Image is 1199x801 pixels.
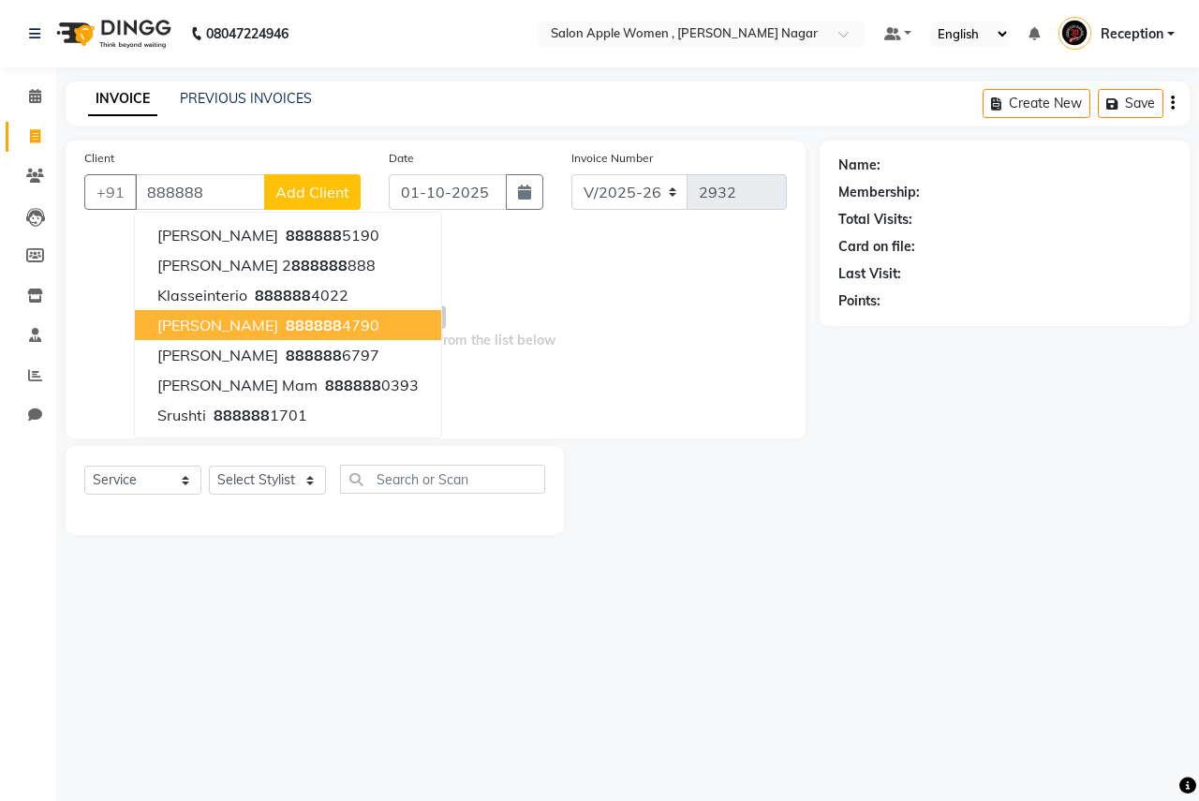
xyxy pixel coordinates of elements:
[286,316,342,334] span: 888888
[275,183,349,201] span: Add Client
[251,286,348,304] ngb-highlight: 4022
[48,7,176,60] img: logo
[838,237,915,257] div: Card on file:
[286,346,342,364] span: 888888
[1058,17,1091,50] img: Reception
[157,316,278,334] span: [PERSON_NAME]
[983,89,1090,118] button: Create New
[282,256,376,274] ngb-highlight: 2 888
[157,406,206,424] span: srushti
[264,174,361,210] button: Add Client
[157,376,318,394] span: [PERSON_NAME] mam
[838,156,881,175] div: Name:
[84,174,137,210] button: +91
[180,90,312,107] a: PREVIOUS INVOICES
[84,232,787,420] span: Select & add items from the list below
[340,465,545,494] input: Search or Scan
[157,256,278,274] span: [PERSON_NAME]
[214,406,270,424] span: 888888
[321,376,419,394] ngb-highlight: 0393
[206,7,289,60] b: 08047224946
[571,150,653,167] label: Invoice Number
[157,346,278,364] span: [PERSON_NAME]
[838,183,920,202] div: Membership:
[282,226,379,245] ngb-highlight: 5190
[1098,89,1163,118] button: Save
[88,82,157,116] a: INVOICE
[135,174,265,210] input: Search by Name/Mobile/Email/Code
[282,316,379,334] ngb-highlight: 4790
[838,291,881,311] div: Points:
[157,226,278,245] span: [PERSON_NAME]
[157,286,247,304] span: klasseinterio
[325,376,381,394] span: 888888
[389,150,414,167] label: Date
[84,150,114,167] label: Client
[255,286,311,304] span: 888888
[286,226,342,245] span: 888888
[210,406,307,424] ngb-highlight: 1701
[838,210,912,230] div: Total Visits:
[838,264,901,284] div: Last Visit:
[282,346,379,364] ngb-highlight: 6797
[291,256,348,274] span: 888888
[1101,24,1163,44] span: Reception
